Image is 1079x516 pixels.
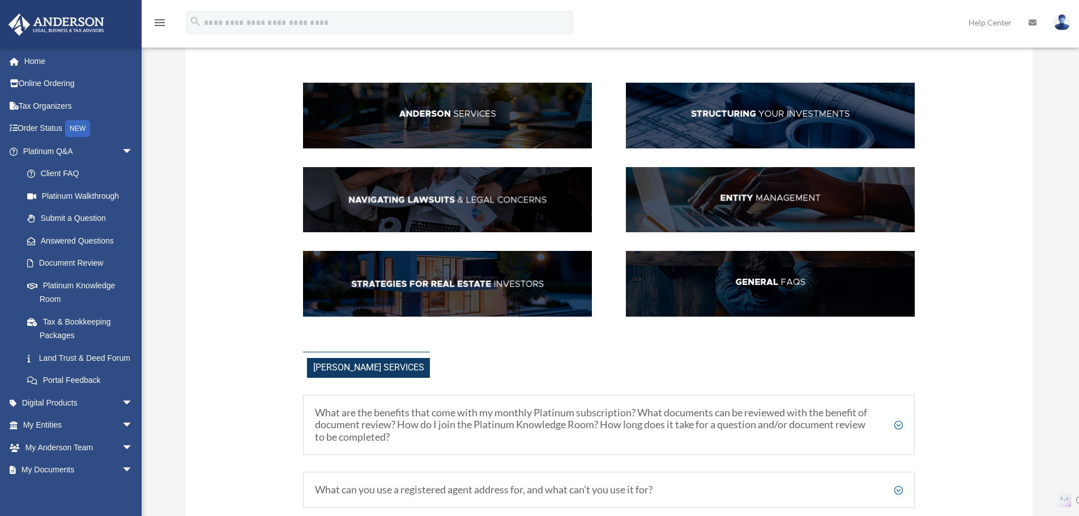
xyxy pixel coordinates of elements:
a: Portal Feedback [16,369,150,392]
a: Home [8,50,150,73]
img: StratsRE_hdr [303,251,592,317]
a: Answered Questions [16,229,150,252]
h5: What are the benefits that come with my monthly Platinum subscription? What documents can be revi... [315,407,903,443]
a: menu [153,20,167,29]
div: NEW [65,120,90,137]
img: GenFAQ_hdr [626,251,915,317]
i: search [189,15,202,28]
img: StructInv_hdr [626,83,915,148]
a: Platinum Knowledge Room [16,274,150,310]
a: Client FAQ [16,163,144,185]
a: Submit a Question [16,207,150,230]
img: AndServ_hdr [303,83,592,148]
a: Tax & Bookkeeping Packages [16,310,150,347]
span: arrow_drop_down [122,391,144,415]
a: Land Trust & Deed Forum [16,347,150,369]
a: Order StatusNEW [8,117,150,140]
a: Platinum Q&Aarrow_drop_down [8,140,150,163]
h5: What can you use a registered agent address for, and what can’t you use it for? [315,484,903,496]
i: menu [153,16,167,29]
span: arrow_drop_down [122,459,144,482]
span: [PERSON_NAME] Services [307,358,430,378]
a: Platinum Walkthrough [16,185,150,207]
a: Tax Organizers [8,95,150,117]
img: Anderson Advisors Platinum Portal [5,14,108,36]
a: My Anderson Teamarrow_drop_down [8,436,150,459]
img: NavLaw_hdr [303,167,592,233]
span: arrow_drop_down [122,140,144,163]
a: Online Ordering [8,73,150,95]
a: Digital Productsarrow_drop_down [8,391,150,414]
h3: Have more questions? [303,31,915,49]
a: Document Review [16,252,150,275]
span: arrow_drop_down [122,414,144,437]
a: My Entitiesarrow_drop_down [8,414,150,437]
img: EntManag_hdr [626,167,915,233]
a: My Documentsarrow_drop_down [8,459,150,481]
img: User Pic [1054,14,1071,31]
span: arrow_drop_down [122,436,144,459]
